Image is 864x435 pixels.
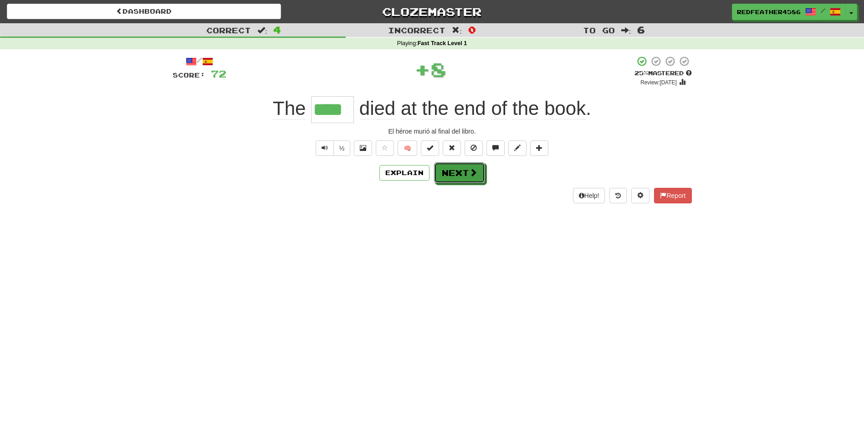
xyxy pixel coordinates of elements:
[508,140,527,156] button: Edit sentence (alt+d)
[418,40,467,47] strong: Fast Track Level 1
[173,56,226,67] div: /
[583,26,615,35] span: To go
[257,26,267,34] span: :
[637,24,645,35] span: 6
[634,69,648,77] span: 25 %
[7,4,281,19] a: Dashboard
[206,26,251,35] span: Correct
[273,98,306,119] span: The
[398,140,417,156] button: 🧠
[821,7,825,14] span: /
[273,24,281,35] span: 4
[379,165,429,181] button: Explain
[468,24,476,35] span: 0
[737,8,801,16] span: RedFeather4586
[354,140,372,156] button: Show image (alt+x)
[573,188,605,203] button: Help!
[640,79,677,86] small: Review: [DATE]
[621,26,631,34] span: :
[376,140,394,156] button: Favorite sentence (alt+f)
[465,140,483,156] button: Ignore sentence (alt+i)
[609,188,627,203] button: Round history (alt+y)
[512,98,539,119] span: the
[434,162,485,183] button: Next
[634,69,692,78] div: Mastered
[430,58,446,81] span: 8
[295,4,569,20] a: Clozemaster
[414,56,430,83] span: +
[354,98,591,119] span: .
[388,26,445,35] span: Incorrect
[359,98,395,119] span: died
[401,98,417,119] span: at
[316,140,334,156] button: Play sentence audio (ctl+space)
[314,140,351,156] div: Text-to-speech controls
[421,140,439,156] button: Set this sentence to 100% Mastered (alt+m)
[422,98,449,119] span: the
[333,140,351,156] button: ½
[544,98,586,119] span: book
[454,98,486,119] span: end
[173,71,205,79] span: Score:
[491,98,507,119] span: of
[530,140,548,156] button: Add to collection (alt+a)
[732,4,846,20] a: RedFeather4586 /
[486,140,505,156] button: Discuss sentence (alt+u)
[443,140,461,156] button: Reset to 0% Mastered (alt+r)
[173,127,692,136] div: El héroe murió al final del libro.
[452,26,462,34] span: :
[654,188,691,203] button: Report
[211,68,226,79] span: 72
